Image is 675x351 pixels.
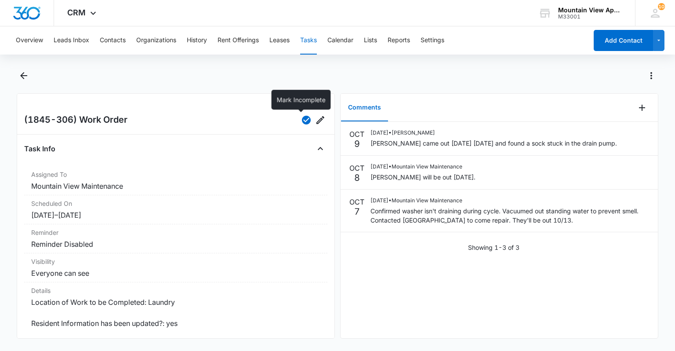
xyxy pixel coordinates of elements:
p: [DATE] • Mountain View Maintenance [370,163,475,171]
button: Settings [421,26,444,55]
p: [PERSON_NAME] came out [DATE] [DATE] and found a sock stuck in the drain pump. [370,139,617,148]
button: Tasks [300,26,317,55]
dt: Scheduled On [31,199,320,208]
button: Add Comment [635,101,649,115]
dt: Details [31,286,320,295]
span: 10 [658,3,665,10]
p: [DATE] • [PERSON_NAME] [370,129,617,137]
div: VisibilityEveryone can see [24,253,327,282]
p: 8 [354,173,360,182]
dt: Assigned To [31,170,320,179]
p: [PERSON_NAME] will be out [DATE]. [370,172,475,182]
button: Edit [313,113,327,127]
div: ReminderReminder Disabled [24,224,327,253]
button: Close [313,142,327,156]
span: CRM [67,8,86,17]
p: Showing 1-3 of 3 [468,243,519,252]
button: Leads Inbox [54,26,89,55]
button: Back [17,69,30,83]
dd: Everyone can see [31,268,320,278]
p: 9 [354,139,360,148]
dt: Visibility [31,257,320,266]
p: Confirmed washer isn't draining during cycle. Vacuumed out standing water to prevent smell. Conta... [370,206,649,225]
p: [DATE] • Mountain View Maintenance [370,197,649,205]
button: Overview [16,26,43,55]
button: Lists [364,26,377,55]
dd: Mountain View Maintenance [31,181,320,191]
dt: Reminder [31,228,320,237]
div: account id [558,14,622,20]
button: Reports [388,26,410,55]
h2: (1845-306) Work Order [24,113,127,127]
button: Leases [269,26,290,55]
dd: Reminder Disabled [31,239,320,249]
button: Calendar [327,26,353,55]
dd: [DATE] – [DATE] [31,210,320,220]
button: Actions [644,69,658,83]
button: Organizations [136,26,176,55]
button: Rent Offerings [218,26,259,55]
div: notifications count [658,3,665,10]
div: account name [558,7,622,14]
p: 7 [354,207,360,216]
div: Mark Incomplete [272,90,331,110]
h4: Task Info [24,143,55,154]
div: Assigned ToMountain View Maintenance [24,166,327,195]
button: Comments [341,94,388,121]
button: Add Contact [594,30,653,51]
p: OCT [349,129,364,139]
p: OCT [349,163,364,173]
p: OCT [349,197,364,207]
button: Contacts [100,26,126,55]
button: History [187,26,207,55]
div: Scheduled On[DATE]–[DATE] [24,195,327,224]
dd: Location of Work to be Completed: Laundry Resident Information has been updated?: yes Specific De... [31,297,320,350]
